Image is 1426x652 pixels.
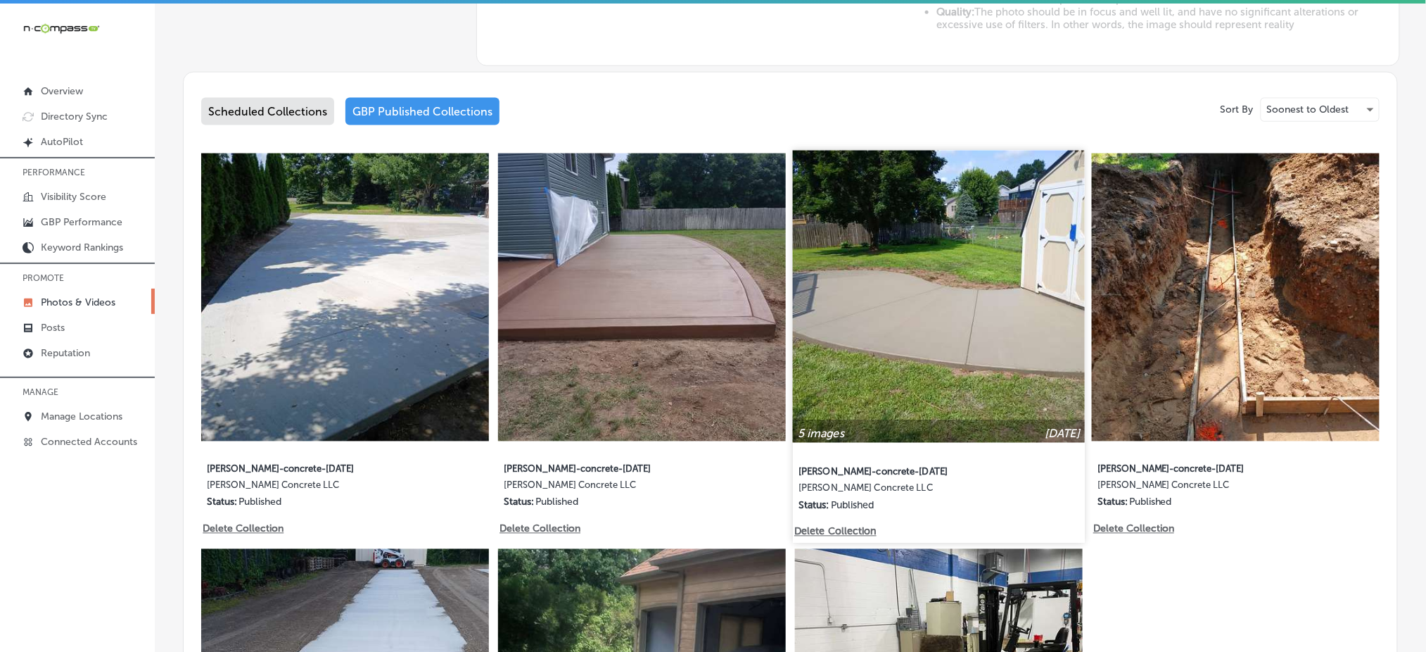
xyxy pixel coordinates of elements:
[498,153,786,441] img: Collection thumbnail
[1097,480,1311,496] label: [PERSON_NAME] Concrete LLC
[504,480,718,496] label: [PERSON_NAME] Concrete LLC
[1221,104,1254,115] p: Sort By
[1261,99,1379,121] div: Soonest to Oldest
[794,526,874,538] p: Delete Collection
[793,151,1085,443] img: Collection thumbnail
[1097,456,1311,480] label: [PERSON_NAME]-concrete-[DATE]
[798,482,1016,499] label: [PERSON_NAME] Concrete LLC
[1092,153,1380,441] img: Collection thumbnail
[41,410,122,422] p: Manage Locations
[535,496,578,508] p: Published
[207,480,421,496] label: [PERSON_NAME] Concrete LLC
[207,456,421,480] label: [PERSON_NAME]-concrete-[DATE]
[41,136,83,148] p: AutoPilot
[1093,523,1173,535] p: Delete Collection
[41,347,90,359] p: Reputation
[201,98,334,125] div: Scheduled Collections
[831,499,874,511] p: Published
[1129,496,1172,508] p: Published
[41,242,123,253] p: Keyword Rankings
[41,191,106,203] p: Visibility Score
[207,496,237,508] p: Status:
[499,523,579,535] p: Delete Collection
[345,98,499,125] div: GBP Published Collections
[798,427,844,441] p: 5 images
[41,85,83,97] p: Overview
[41,111,108,123] p: Directory Sync
[41,436,137,448] p: Connected Accounts
[1045,427,1080,441] p: [DATE]
[23,22,100,35] img: 660ab0bf-5cc7-4cb8-ba1c-48b5ae0f18e60NCTV_CLogo_TV_Black_-500x88.png
[203,523,282,535] p: Delete Collection
[504,456,718,480] label: [PERSON_NAME]-concrete-[DATE]
[238,496,281,508] p: Published
[41,296,115,308] p: Photos & Videos
[41,216,122,228] p: GBP Performance
[798,458,1016,483] label: [PERSON_NAME]-concrete-[DATE]
[41,322,65,334] p: Posts
[504,496,534,508] p: Status:
[1097,496,1128,508] p: Status:
[201,153,489,441] img: Collection thumbnail
[1267,103,1349,116] p: Soonest to Oldest
[798,499,829,511] p: Status:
